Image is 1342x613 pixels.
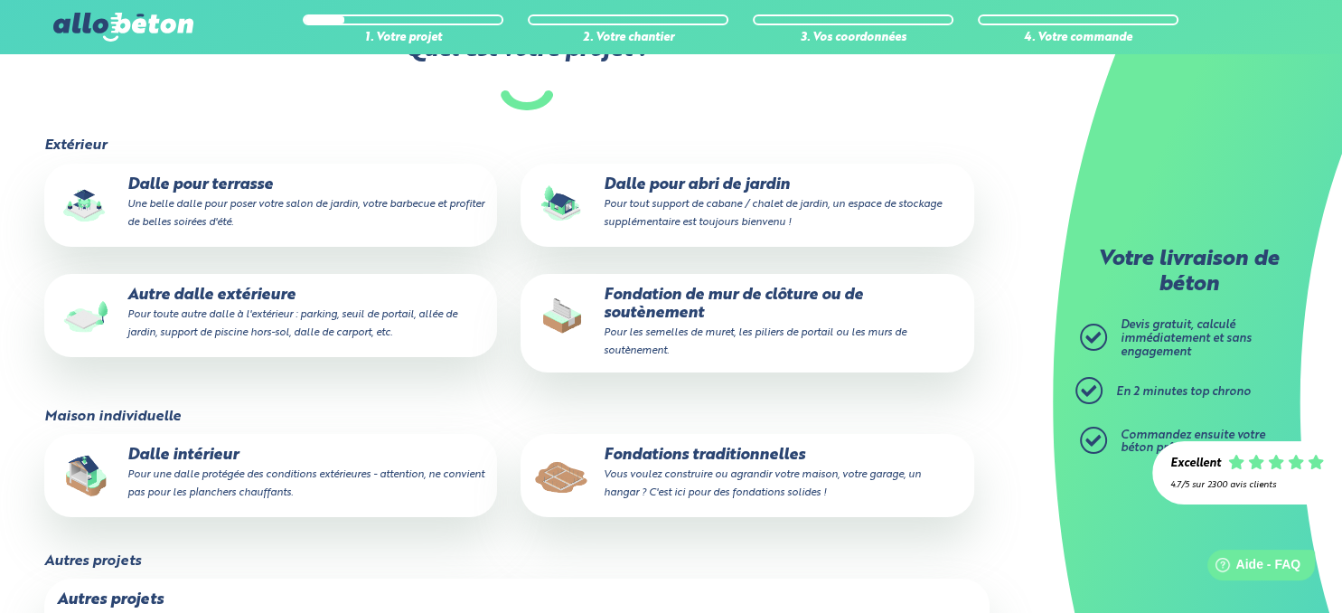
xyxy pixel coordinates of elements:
p: Autre dalle extérieure [57,287,485,342]
small: Pour tout support de cabane / chalet de jardin, un espace de stockage supplémentaire est toujours... [604,199,942,228]
img: final_use.values.inside_slab [57,447,115,505]
div: 4. Votre commande [978,32,1178,45]
img: final_use.values.garden_shed [533,176,591,234]
label: Quel est votre projet ? [42,37,1011,110]
span: Devis gratuit, calculé immédiatement et sans engagement [1121,319,1252,357]
div: Excellent [1170,457,1221,471]
p: Dalle intérieur [57,447,485,502]
legend: Extérieur [44,137,107,154]
p: Votre livraison de béton [1084,248,1292,297]
div: 2. Votre chantier [528,32,728,45]
img: allobéton [53,13,192,42]
p: Fondation de mur de clôture ou de soutènement [533,287,962,360]
legend: Autres projets [44,553,141,570]
legend: Maison individuelle [44,409,181,425]
span: Commandez ensuite votre béton prêt à l'emploi [1121,429,1265,455]
div: 3. Vos coordonnées [753,32,953,45]
small: Pour toute autre dalle à l'extérieur : parking, seuil de portail, allée de jardin, support de pis... [127,309,457,338]
div: 4.7/5 sur 2300 avis clients [1170,480,1324,490]
img: final_use.values.terrace [57,176,115,234]
small: Une belle dalle pour poser votre salon de jardin, votre barbecue et profiter de belles soirées d'... [127,199,484,228]
small: Vous voulez construire ou agrandir votre maison, votre garage, un hangar ? C'est ici pour des fon... [604,469,921,498]
p: Autres projets [57,591,977,609]
div: 1. Votre projet [303,32,503,45]
small: Pour les semelles de muret, les piliers de portail ou les murs de soutènement. [604,327,906,356]
span: En 2 minutes top chrono [1116,386,1251,398]
iframe: Help widget launcher [1181,542,1322,593]
p: Fondations traditionnelles [533,447,962,502]
p: Dalle pour terrasse [57,176,485,231]
p: Dalle pour abri de jardin [533,176,962,231]
small: Pour une dalle protégée des conditions extérieures - attention, ne convient pas pour les plancher... [127,469,484,498]
img: final_use.values.closing_wall_fundation [533,287,591,344]
img: final_use.values.outside_slab [57,287,115,344]
img: final_use.values.traditional_fundations [533,447,591,505]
